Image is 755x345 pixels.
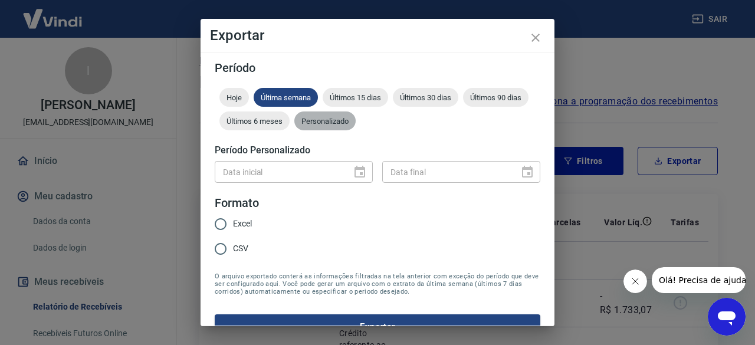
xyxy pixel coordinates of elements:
[7,8,99,18] span: Olá! Precisa de ajuda?
[233,218,252,230] span: Excel
[463,88,528,107] div: Últimos 90 dias
[215,314,540,339] button: Exportar
[294,117,356,126] span: Personalizado
[652,267,746,293] iframe: Mensagem da empresa
[219,88,249,107] div: Hoje
[219,93,249,102] span: Hoje
[382,161,511,183] input: DD/MM/YYYY
[254,88,318,107] div: Última semana
[215,144,540,156] h5: Período Personalizado
[210,28,545,42] h4: Exportar
[393,88,458,107] div: Últimos 30 dias
[215,272,540,295] span: O arquivo exportado conterá as informações filtradas na tela anterior com exceção do período que ...
[323,88,388,107] div: Últimos 15 dias
[521,24,550,52] button: close
[215,161,343,183] input: DD/MM/YYYY
[215,62,540,74] h5: Período
[254,93,318,102] span: Última semana
[219,111,290,130] div: Últimos 6 meses
[708,298,746,336] iframe: Botão para abrir a janela de mensagens
[219,117,290,126] span: Últimos 6 meses
[233,242,248,255] span: CSV
[463,93,528,102] span: Últimos 90 dias
[323,93,388,102] span: Últimos 15 dias
[294,111,356,130] div: Personalizado
[623,270,647,293] iframe: Fechar mensagem
[393,93,458,102] span: Últimos 30 dias
[215,195,259,212] legend: Formato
